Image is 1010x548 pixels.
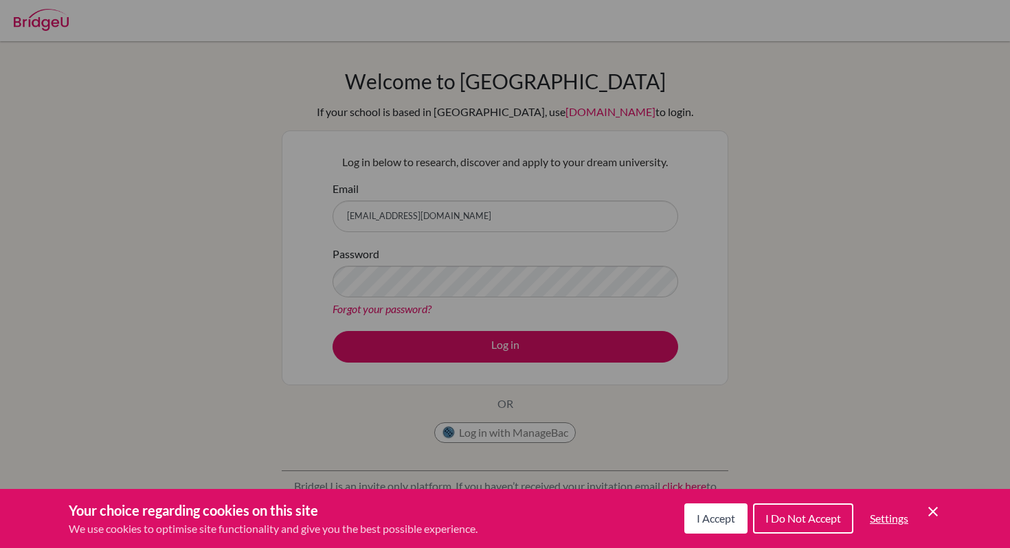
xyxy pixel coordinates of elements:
button: Settings [859,505,919,532]
button: Save and close [925,503,941,520]
button: I Accept [684,503,748,534]
span: I Do Not Accept [765,512,841,525]
h3: Your choice regarding cookies on this site [69,500,478,521]
p: We use cookies to optimise site functionality and give you the best possible experience. [69,521,478,537]
button: I Do Not Accept [753,503,853,534]
span: Settings [870,512,908,525]
span: I Accept [697,512,735,525]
